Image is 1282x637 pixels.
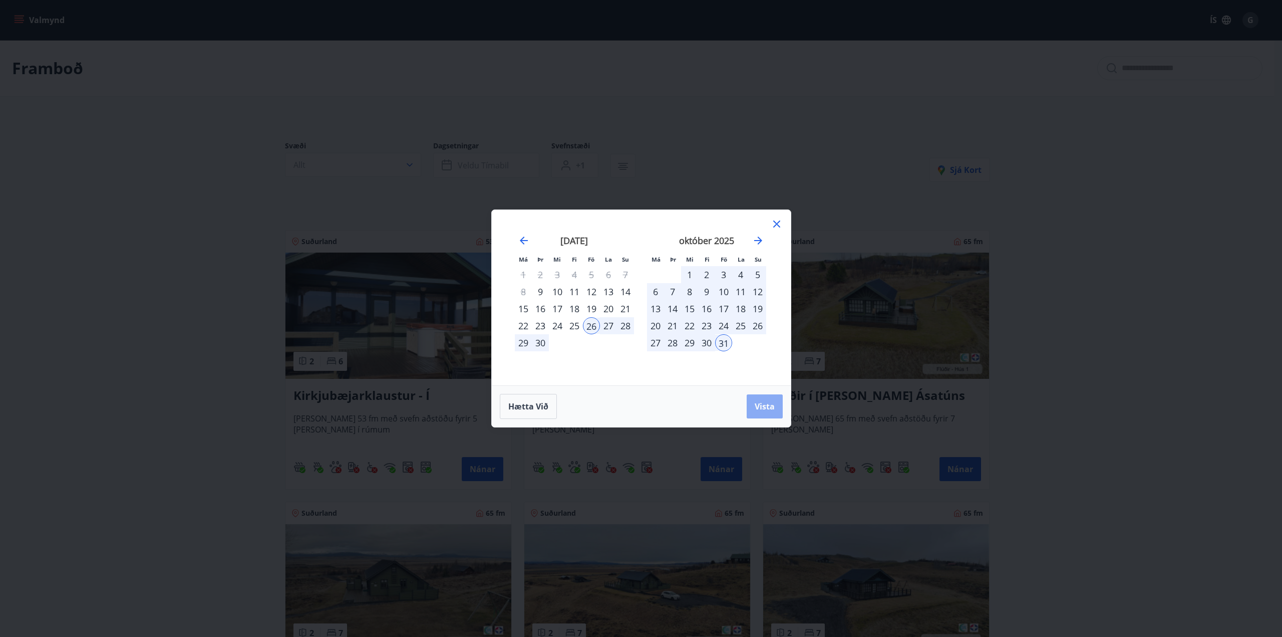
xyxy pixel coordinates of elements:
td: Choose þriðjudagur, 16. september 2025 as your check-in date. It’s available. [532,300,549,317]
small: Mi [553,256,561,263]
div: 17 [549,300,566,317]
div: 11 [732,283,749,300]
div: 31 [715,334,732,351]
td: Selected. föstudagur, 24. október 2025 [715,317,732,334]
td: Selected. föstudagur, 3. október 2025 [715,266,732,283]
div: 24 [549,317,566,334]
small: Má [652,256,661,263]
small: Má [519,256,528,263]
div: 13 [600,283,617,300]
div: 19 [583,300,600,317]
td: Choose þriðjudagur, 23. september 2025 as your check-in date. It’s available. [532,317,549,334]
small: Fi [705,256,710,263]
div: 2 [698,266,715,283]
div: 21 [664,317,681,334]
div: 19 [749,300,766,317]
div: 7 [664,283,681,300]
td: Selected. sunnudagur, 5. október 2025 [749,266,766,283]
div: 9 [698,283,715,300]
div: 27 [647,334,664,351]
td: Choose miðvikudagur, 10. september 2025 as your check-in date. It’s available. [549,283,566,300]
div: 17 [715,300,732,317]
td: Selected. sunnudagur, 26. október 2025 [749,317,766,334]
div: 26 [749,317,766,334]
div: 29 [681,334,698,351]
td: Selected. miðvikudagur, 29. október 2025 [681,334,698,351]
small: Fö [721,256,727,263]
td: Selected. þriðjudagur, 21. október 2025 [664,317,681,334]
td: Selected. fimmtudagur, 9. október 2025 [698,283,715,300]
div: 27 [600,317,617,334]
td: Selected. sunnudagur, 28. september 2025 [617,317,634,334]
td: Choose miðvikudagur, 17. september 2025 as your check-in date. It’s available. [549,300,566,317]
td: Selected. fimmtudagur, 16. október 2025 [698,300,715,317]
td: Selected. mánudagur, 13. október 2025 [647,300,664,317]
div: 13 [647,300,664,317]
td: Choose föstudagur, 19. september 2025 as your check-in date. It’s available. [583,300,600,317]
div: 18 [566,300,583,317]
div: 3 [715,266,732,283]
div: 10 [715,283,732,300]
td: Selected. fimmtudagur, 2. október 2025 [698,266,715,283]
td: Selected. föstudagur, 17. október 2025 [715,300,732,317]
td: Selected. laugardagur, 25. október 2025 [732,317,749,334]
td: Selected. mánudagur, 20. október 2025 [647,317,664,334]
td: Not available. laugardagur, 6. september 2025 [600,266,617,283]
div: 1 [681,266,698,283]
td: Selected. mánudagur, 27. október 2025 [647,334,664,351]
small: Su [622,256,629,263]
td: Selected. miðvikudagur, 8. október 2025 [681,283,698,300]
span: Vista [755,401,775,412]
td: Selected. þriðjudagur, 28. október 2025 [664,334,681,351]
strong: október 2025 [679,235,734,247]
div: 15 [681,300,698,317]
td: Selected. miðvikudagur, 22. október 2025 [681,317,698,334]
div: 9 [532,283,549,300]
td: Selected. laugardagur, 27. september 2025 [600,317,617,334]
td: Selected. laugardagur, 4. október 2025 [732,266,749,283]
td: Not available. miðvikudagur, 3. september 2025 [549,266,566,283]
td: Selected. þriðjudagur, 30. september 2025 [532,334,549,351]
small: Su [755,256,762,263]
td: Selected. mánudagur, 6. október 2025 [647,283,664,300]
div: 24 [715,317,732,334]
td: Selected. mánudagur, 29. september 2025 [515,334,532,351]
td: Not available. föstudagur, 5. september 2025 [583,266,600,283]
td: Selected as start date. föstudagur, 26. september 2025 [583,317,600,334]
td: Selected. föstudagur, 10. október 2025 [715,283,732,300]
div: Move backward to switch to the previous month. [518,235,530,247]
div: 29 [515,334,532,351]
td: Choose sunnudagur, 14. september 2025 as your check-in date. It’s available. [617,283,634,300]
td: Selected. fimmtudagur, 23. október 2025 [698,317,715,334]
td: Selected. þriðjudagur, 7. október 2025 [664,283,681,300]
td: Not available. fimmtudagur, 4. september 2025 [566,266,583,283]
small: La [605,256,612,263]
div: 26 [583,317,600,334]
div: 11 [566,283,583,300]
div: 14 [617,283,634,300]
div: 18 [732,300,749,317]
div: 16 [698,300,715,317]
button: Vista [747,394,783,418]
div: 28 [617,317,634,334]
div: 20 [600,300,617,317]
div: 28 [664,334,681,351]
td: Selected. fimmtudagur, 30. október 2025 [698,334,715,351]
td: Choose föstudagur, 12. september 2025 as your check-in date. It’s available. [583,283,600,300]
td: Choose fimmtudagur, 25. september 2025 as your check-in date. It’s available. [566,317,583,334]
div: 21 [617,300,634,317]
div: 14 [664,300,681,317]
td: Selected. miðvikudagur, 15. október 2025 [681,300,698,317]
div: 22 [515,317,532,334]
div: 22 [681,317,698,334]
td: Not available. mánudagur, 1. september 2025 [515,266,532,283]
td: Choose mánudagur, 15. september 2025 as your check-in date. It’s available. [515,300,532,317]
td: Selected. sunnudagur, 12. október 2025 [749,283,766,300]
div: 15 [515,300,532,317]
td: Selected. laugardagur, 18. október 2025 [732,300,749,317]
div: 30 [532,334,549,351]
div: 10 [549,283,566,300]
td: Choose fimmtudagur, 18. september 2025 as your check-in date. It’s available. [566,300,583,317]
td: Not available. mánudagur, 8. september 2025 [515,283,532,300]
td: Not available. þriðjudagur, 2. september 2025 [532,266,549,283]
